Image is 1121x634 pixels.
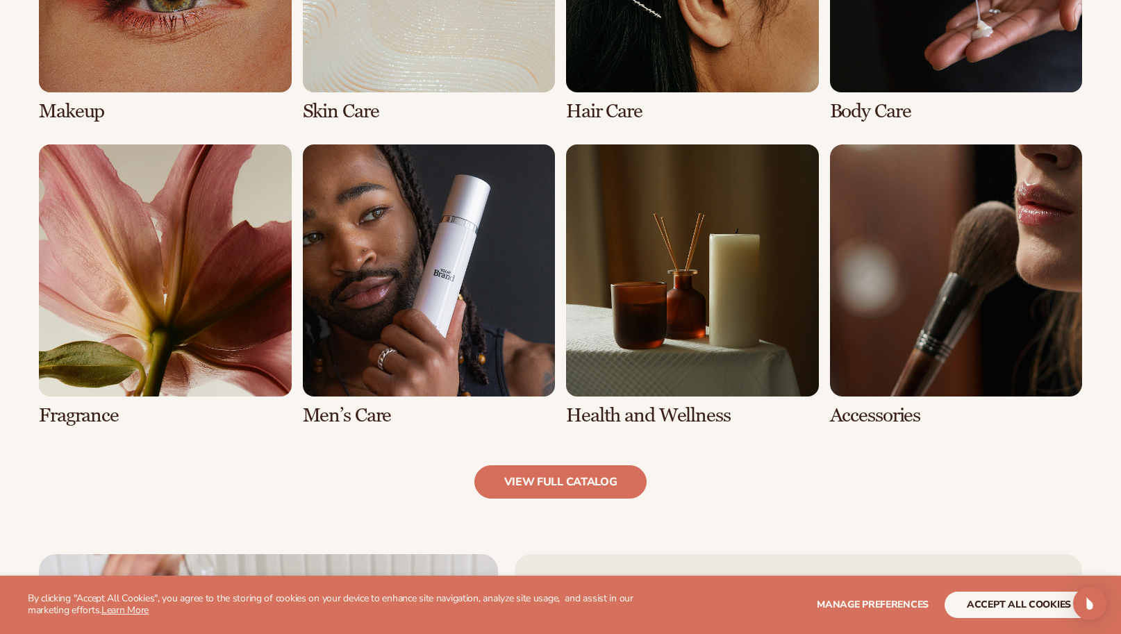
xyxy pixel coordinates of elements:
div: 6 / 8 [303,144,556,426]
button: Manage preferences [817,592,929,618]
h3: Skin Care [303,101,556,122]
a: view full catalog [474,465,647,499]
h3: Body Care [830,101,1083,122]
button: accept all cookies [945,592,1093,618]
div: 5 / 8 [39,144,292,426]
span: Manage preferences [817,598,929,611]
div: Open Intercom Messenger [1073,587,1106,620]
h3: Makeup [39,101,292,122]
a: Learn More [101,603,149,617]
div: 7 / 8 [566,144,819,426]
h3: Hair Care [566,101,819,122]
p: By clicking "Accept All Cookies", you agree to the storing of cookies on your device to enhance s... [28,593,637,617]
div: 8 / 8 [830,144,1083,426]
